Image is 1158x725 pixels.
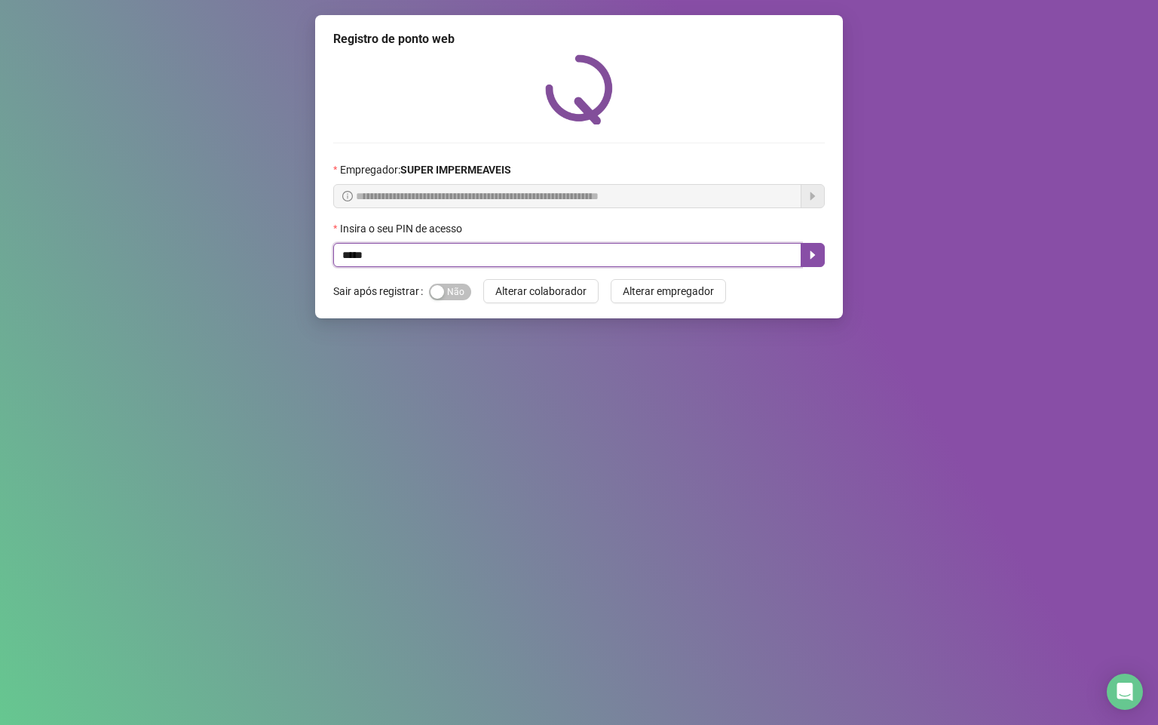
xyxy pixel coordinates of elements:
[333,30,825,48] div: Registro de ponto web
[483,279,599,303] button: Alterar colaborador
[400,164,511,176] strong: SUPER IMPERMEAVEIS
[333,220,472,237] label: Insira o seu PIN de acesso
[1107,674,1143,710] div: Open Intercom Messenger
[340,161,511,178] span: Empregador :
[333,279,429,303] label: Sair após registrar
[545,54,613,124] img: QRPoint
[342,191,353,201] span: info-circle
[623,283,714,300] span: Alterar empregador
[611,279,726,303] button: Alterar empregador
[807,249,819,261] span: caret-right
[495,283,587,300] span: Alterar colaborador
